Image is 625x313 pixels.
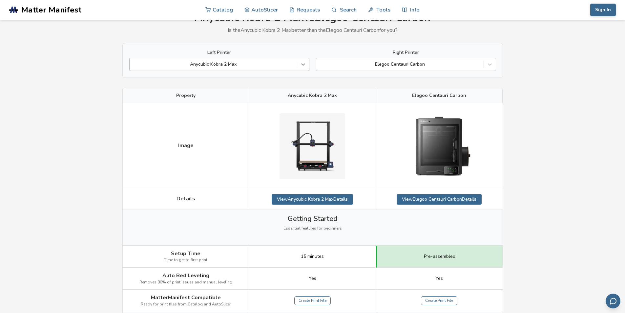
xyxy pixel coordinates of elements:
a: Create Print File [294,296,331,305]
span: MatterManifest Compatible [151,295,221,301]
span: 15 minutes [301,254,324,259]
span: Image [178,143,194,148]
span: Matter Manifest [21,5,81,14]
label: Right Printer [316,50,496,55]
button: Sign In [590,4,616,16]
a: ViewAnycubic Kobra 2 MaxDetails [272,194,353,205]
span: Auto Bed Leveling [162,273,209,279]
h1: Anycubic Kobra 2 Max vs Elegoo Centauri Carbon [122,12,503,24]
span: Anycubic Kobra 2 Max [288,93,337,98]
button: Send feedback via email [606,294,620,308]
span: Ready for print files from Catalog and AutoSlicer [141,302,231,307]
input: Elegoo Centauri Carbon [320,62,321,67]
a: Create Print File [421,296,457,305]
input: Anycubic Kobra 2 Max [133,62,134,67]
img: Anycubic Kobra 2 Max [280,113,345,179]
img: Elegoo Centauri Carbon [406,108,472,184]
span: Details [177,196,195,202]
span: Yes [309,276,316,281]
span: Elegoo Centauri Carbon [412,93,466,98]
span: Removes 80% of print issues and manual leveling [139,280,232,285]
span: Setup Time [171,251,200,257]
a: ViewElegoo Centauri CarbonDetails [397,194,482,205]
span: Yes [435,276,443,281]
span: Property [176,93,196,98]
span: Pre-assembled [424,254,455,259]
span: Time to get to first print [164,258,207,262]
span: Getting Started [288,215,337,223]
label: Left Printer [129,50,309,55]
span: Essential features for beginners [283,226,342,231]
p: Is the Anycubic Kobra 2 Max better than the Elegoo Centauri Carbon for you? [122,27,503,33]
